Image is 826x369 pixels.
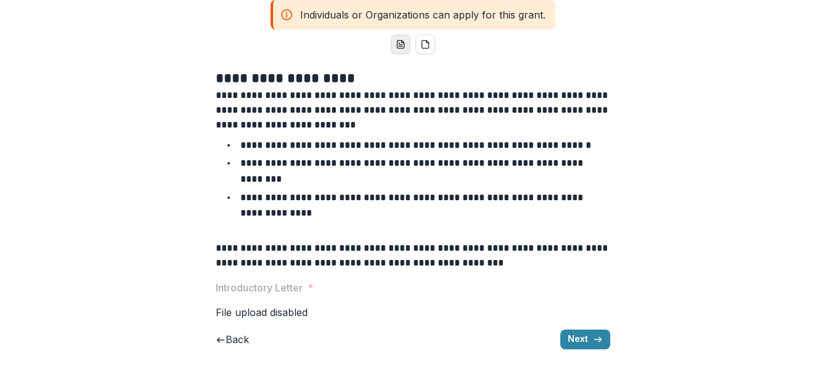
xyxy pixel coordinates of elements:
[415,34,435,54] button: pdf-download
[216,305,308,320] p: File upload disabled
[560,330,610,349] button: Next
[391,34,411,54] button: word-download
[216,332,249,347] button: Back
[216,280,303,295] p: Introductory Letter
